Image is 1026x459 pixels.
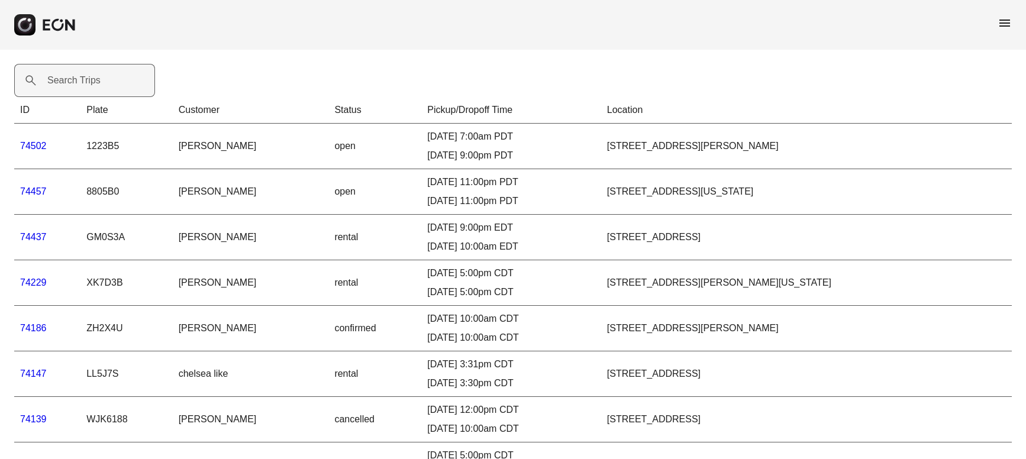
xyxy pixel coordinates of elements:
td: chelsea like [173,351,329,397]
td: [STREET_ADDRESS][PERSON_NAME][US_STATE] [601,260,1012,306]
td: [PERSON_NAME] [173,260,329,306]
div: [DATE] 11:00pm PDT [427,194,595,208]
a: 74502 [20,141,47,151]
th: Pickup/Dropoff Time [421,97,601,124]
div: [DATE] 12:00pm CDT [427,403,595,417]
div: [DATE] 11:00pm PDT [427,175,595,189]
span: menu [998,16,1012,30]
a: 74139 [20,414,47,424]
th: ID [14,97,80,124]
td: WJK6188 [80,397,172,442]
div: [DATE] 10:00am CDT [427,422,595,436]
th: Plate [80,97,172,124]
td: cancelled [328,397,421,442]
td: 1223B5 [80,124,172,169]
div: [DATE] 3:31pm CDT [427,357,595,371]
td: ZH2X4U [80,306,172,351]
div: [DATE] 3:30pm CDT [427,376,595,390]
td: [PERSON_NAME] [173,169,329,215]
div: [DATE] 9:00pm EDT [427,221,595,235]
div: [DATE] 10:00am CDT [427,312,595,326]
td: 8805B0 [80,169,172,215]
td: open [328,124,421,169]
div: [DATE] 10:00am CDT [427,331,595,345]
td: [STREET_ADDRESS][US_STATE] [601,169,1012,215]
div: [DATE] 10:00am EDT [427,240,595,254]
a: 74457 [20,186,47,196]
td: [PERSON_NAME] [173,124,329,169]
td: confirmed [328,306,421,351]
div: [DATE] 7:00am PDT [427,130,595,144]
th: Customer [173,97,329,124]
td: rental [328,215,421,260]
td: [STREET_ADDRESS][PERSON_NAME] [601,306,1012,351]
div: [DATE] 9:00pm PDT [427,148,595,163]
td: [PERSON_NAME] [173,215,329,260]
td: [STREET_ADDRESS] [601,215,1012,260]
a: 74186 [20,323,47,333]
td: GM0S3A [80,215,172,260]
td: open [328,169,421,215]
div: [DATE] 5:00pm CDT [427,285,595,299]
th: Location [601,97,1012,124]
div: [DATE] 5:00pm CDT [427,266,595,280]
td: LL5J7S [80,351,172,397]
td: [STREET_ADDRESS] [601,397,1012,442]
th: Status [328,97,421,124]
a: 74147 [20,369,47,379]
label: Search Trips [47,73,101,88]
td: rental [328,351,421,397]
td: XK7D3B [80,260,172,306]
td: [STREET_ADDRESS] [601,351,1012,397]
td: [PERSON_NAME] [173,306,329,351]
td: [PERSON_NAME] [173,397,329,442]
a: 74437 [20,232,47,242]
a: 74229 [20,277,47,287]
td: [STREET_ADDRESS][PERSON_NAME] [601,124,1012,169]
td: rental [328,260,421,306]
